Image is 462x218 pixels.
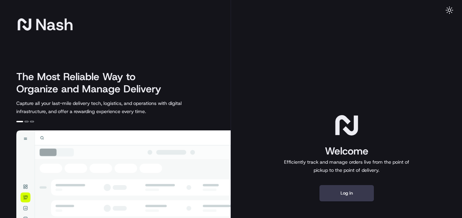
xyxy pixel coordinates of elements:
[16,99,212,115] p: Capture all your last-mile delivery tech, logistics, and operations with digital infrastructure, ...
[319,185,374,201] button: Log in
[281,158,412,174] p: Efficiently track and manage orders live from the point of pickup to the point of delivery.
[16,71,169,95] h2: The Most Reliable Way to Organize and Manage Delivery
[35,18,73,31] span: Nash
[281,144,412,158] h1: Welcome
